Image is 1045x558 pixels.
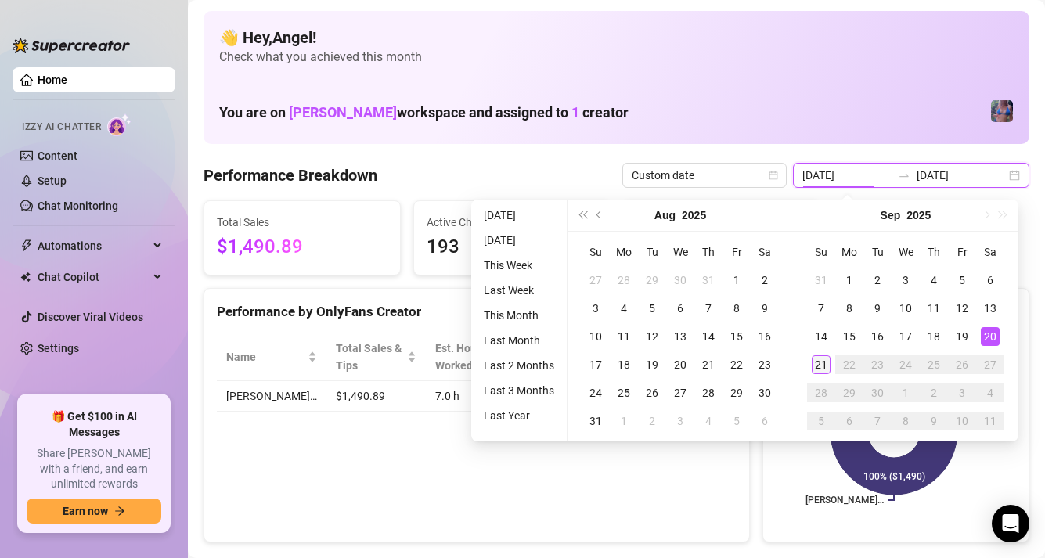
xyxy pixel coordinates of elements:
td: 2025-08-20 [666,351,694,379]
div: 1 [727,271,746,290]
span: 🎁 Get $100 in AI Messages [27,409,161,440]
th: Sa [751,238,779,266]
img: Jaylie [991,100,1013,122]
td: 2025-09-05 [948,266,976,294]
th: Total Sales & Tips [326,333,426,381]
th: Th [694,238,722,266]
td: 2025-09-25 [920,351,948,379]
a: Setup [38,175,67,187]
span: Name [226,348,304,365]
span: 193 [427,232,597,262]
div: 9 [755,299,774,318]
span: $1,490.89 [217,232,387,262]
td: 2025-08-01 [722,266,751,294]
li: Last Week [477,281,560,300]
td: 2025-08-14 [694,322,722,351]
li: Last Year [477,406,560,425]
td: 2025-09-03 [892,266,920,294]
h1: You are on workspace and assigned to creator [219,104,629,121]
div: 9 [868,299,887,318]
th: Mo [835,238,863,266]
text: [PERSON_NAME]… [805,495,884,506]
td: 2025-08-08 [722,294,751,322]
th: Fr [722,238,751,266]
div: 9 [924,412,943,430]
div: 26 [953,355,971,374]
td: 2025-09-08 [835,294,863,322]
a: Discover Viral Videos [38,311,143,323]
span: 1 [571,104,579,121]
span: Custom date [632,164,777,187]
div: 4 [981,383,1000,402]
td: 2025-08-22 [722,351,751,379]
td: 2025-10-09 [920,407,948,435]
div: 3 [671,412,690,430]
td: 2025-08-27 [666,379,694,407]
div: 4 [699,412,718,430]
span: to [898,169,910,182]
div: 20 [981,327,1000,346]
div: 2 [755,271,774,290]
li: [DATE] [477,206,560,225]
span: calendar [769,171,778,180]
div: 13 [671,327,690,346]
td: 2025-10-10 [948,407,976,435]
div: 11 [981,412,1000,430]
div: 26 [643,383,661,402]
td: 2025-09-11 [920,294,948,322]
div: 25 [614,383,633,402]
div: 6 [755,412,774,430]
div: 14 [812,327,831,346]
td: 2025-09-17 [892,322,920,351]
div: 29 [643,271,661,290]
button: Earn nowarrow-right [27,499,161,524]
td: 2025-08-24 [582,379,610,407]
td: 2025-08-31 [582,407,610,435]
span: Total Sales & Tips [336,340,404,374]
td: 2025-08-19 [638,351,666,379]
td: 2025-09-18 [920,322,948,351]
td: 2025-09-02 [863,266,892,294]
td: 2025-10-11 [976,407,1004,435]
td: 2025-08-21 [694,351,722,379]
td: 2025-09-29 [835,379,863,407]
div: 10 [586,327,605,346]
span: Check what you achieved this month [219,49,1014,66]
div: 10 [953,412,971,430]
td: 2025-07-30 [666,266,694,294]
li: Last 3 Months [477,381,560,400]
th: Su [582,238,610,266]
td: 2025-10-07 [863,407,892,435]
div: 18 [924,327,943,346]
button: Last year (Control + left) [574,200,591,231]
div: 6 [840,412,859,430]
td: 2025-09-16 [863,322,892,351]
div: 7 [699,299,718,318]
td: 2025-10-05 [807,407,835,435]
div: 30 [868,383,887,402]
th: Tu [638,238,666,266]
td: 2025-10-08 [892,407,920,435]
td: 2025-08-28 [694,379,722,407]
td: 2025-09-19 [948,322,976,351]
td: 2025-09-22 [835,351,863,379]
td: 2025-09-23 [863,351,892,379]
button: Choose a year [682,200,706,231]
li: [DATE] [477,231,560,250]
td: 2025-09-28 [807,379,835,407]
td: 2025-09-15 [835,322,863,351]
div: 1 [840,271,859,290]
td: 2025-08-15 [722,322,751,351]
li: Last Month [477,331,560,350]
span: swap-right [898,169,910,182]
span: Automations [38,233,149,258]
td: [PERSON_NAME]… [217,381,326,412]
td: 2025-08-17 [582,351,610,379]
input: End date [917,167,1006,184]
td: 2025-09-10 [892,294,920,322]
div: 24 [896,355,915,374]
td: 2025-09-20 [976,322,1004,351]
td: 2025-08-29 [722,379,751,407]
th: We [666,238,694,266]
div: 31 [586,412,605,430]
